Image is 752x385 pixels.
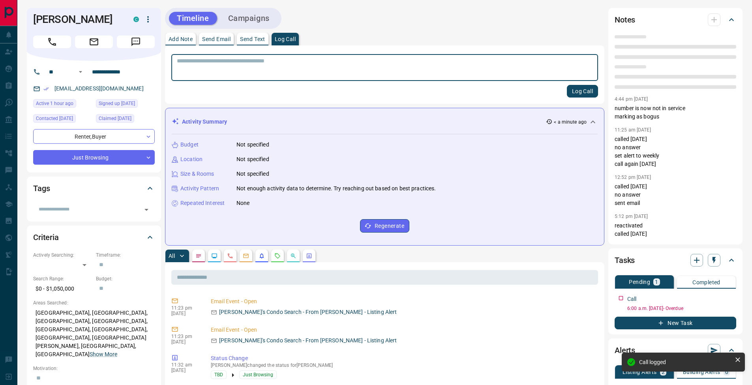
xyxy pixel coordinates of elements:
span: Active 1 hour ago [36,100,73,107]
span: Claimed [DATE] [99,115,131,122]
p: [GEOGRAPHIC_DATA], [GEOGRAPHIC_DATA], [GEOGRAPHIC_DATA], [GEOGRAPHIC_DATA], [GEOGRAPHIC_DATA], [G... [33,306,155,361]
button: Open [141,204,152,215]
p: All [169,253,175,259]
svg: Lead Browsing Activity [211,253,218,259]
div: Call logged [639,359,731,365]
svg: Agent Actions [306,253,312,259]
p: Not specified [236,170,269,178]
button: Timeline [169,12,217,25]
p: Motivation: [33,365,155,372]
div: Wed Jun 18 2025 [33,114,92,125]
p: Not specified [236,141,269,149]
p: called [DATE] no answer sent email [615,182,736,207]
p: Location [180,155,203,163]
p: 4:44 pm [DATE] [615,96,648,102]
p: [PERSON_NAME]'s Condo Search - From [PERSON_NAME] - Listing Alert [219,336,397,345]
p: Send Text [240,36,265,42]
p: number is now not in service marking as bogus [615,104,736,121]
p: 6:00 a.m. [DATE] - Overdue [627,305,736,312]
div: Renter , Buyer [33,129,155,144]
p: [DATE] [171,311,199,316]
span: Call [33,36,71,48]
p: [DATE] [171,368,199,373]
p: Log Call [275,36,296,42]
svg: Emails [243,253,249,259]
p: Add Note [169,36,193,42]
p: Call [627,295,637,303]
p: Completed [692,280,720,285]
p: Repeated Interest [180,199,225,207]
h2: Notes [615,13,635,26]
p: Budget: [96,275,155,282]
p: Not specified [236,155,269,163]
span: Message [117,36,155,48]
button: Log Call [567,85,598,98]
p: Status Change [211,354,595,362]
p: reactivated called [DATE] no answer sent email and text [615,222,736,255]
p: Areas Searched: [33,299,155,306]
p: [PERSON_NAME]'s Condo Search - From [PERSON_NAME] - Listing Alert [219,308,397,316]
p: [DATE] [171,339,199,345]
p: Size & Rooms [180,170,214,178]
h2: Tasks [615,254,635,267]
h2: Criteria [33,231,59,244]
p: 11:32 am [171,362,199,368]
div: Sat Jul 16 2022 [96,99,155,110]
h2: Alerts [615,344,635,357]
svg: Opportunities [290,253,296,259]
div: Activity Summary< a minute ago [172,115,598,129]
span: Email [75,36,113,48]
p: Email Event - Open [211,297,595,306]
div: condos.ca [133,17,139,22]
button: Open [76,67,85,77]
svg: Listing Alerts [259,253,265,259]
p: Actively Searching: [33,252,92,259]
p: called [DATE] no answer set alert to weekly call again [DATE] [615,135,736,168]
div: Tags [33,179,155,198]
svg: Requests [274,253,281,259]
button: Show More [90,350,117,359]
p: $0 - $1,050,000 [33,282,92,295]
p: Email Event - Open [211,326,595,334]
p: 11:23 pm [171,334,199,339]
div: Criteria [33,228,155,247]
span: Signed up [DATE] [99,100,135,107]
button: Regenerate [360,219,409,233]
p: 12:52 pm [DATE] [615,175,651,180]
h1: [PERSON_NAME] [33,13,122,26]
p: 5:12 pm [DATE] [615,214,648,219]
p: None [236,199,250,207]
p: Search Range: [33,275,92,282]
span: Contacted [DATE] [36,115,73,122]
button: New Task [615,317,736,329]
svg: Notes [195,253,202,259]
div: Notes [615,10,736,29]
p: Send Email [202,36,231,42]
svg: Email Verified [43,86,49,92]
button: Campaigns [220,12,278,25]
div: Tue Sep 16 2025 [33,99,92,110]
p: Not enough activity data to determine. Try reaching out based on best practices. [236,184,436,193]
svg: Calls [227,253,233,259]
p: Budget [180,141,199,149]
p: < a minute ago [554,118,587,126]
span: TBD [214,371,223,379]
p: 1 [655,279,658,285]
p: Activity Pattern [180,184,219,193]
span: Just Browsing [243,371,273,379]
div: Just Browsing [33,150,155,165]
p: 11:25 am [DATE] [615,127,651,133]
p: 11:23 pm [171,305,199,311]
a: [EMAIL_ADDRESS][DOMAIN_NAME] [54,85,144,92]
div: Alerts [615,341,736,360]
div: Sat Jul 16 2022 [96,114,155,125]
p: Activity Summary [182,118,227,126]
h2: Tags [33,182,50,195]
p: [PERSON_NAME] changed the status for [PERSON_NAME] [211,362,595,368]
p: Pending [629,279,650,285]
p: Timeframe: [96,252,155,259]
div: Tasks [615,251,736,270]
